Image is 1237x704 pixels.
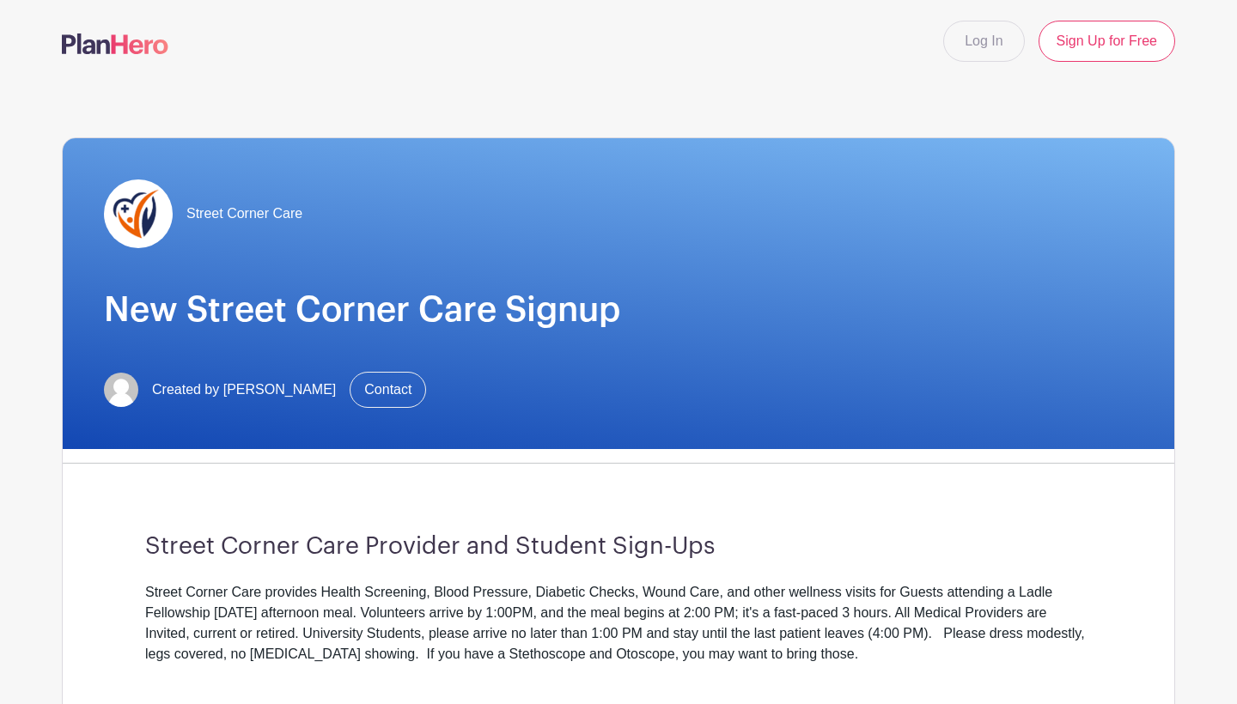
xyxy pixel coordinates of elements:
[62,33,168,54] img: logo-507f7623f17ff9eddc593b1ce0a138ce2505c220e1c5a4e2b4648c50719b7d32.svg
[943,21,1024,62] a: Log In
[1039,21,1175,62] a: Sign Up for Free
[152,379,336,400] span: Created by [PERSON_NAME]
[104,373,138,407] img: default-ce2991bfa6775e67f084385cd625a349d9dcbb7a52a09fb2fda1e96e2d18dcdb.png
[104,289,1133,331] h1: New Street Corner Care Signup
[186,203,302,224] span: Street Corner Care
[145,582,1092,665] div: Street Corner Care provides Health Screening, Blood Pressure, Diabetic Checks, Wound Care, and ot...
[145,532,1092,561] h3: Street Corner Care Provider and Student Sign-Ups
[350,372,426,408] a: Contact
[104,179,173,248] img: SCC%20PlanHero.png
